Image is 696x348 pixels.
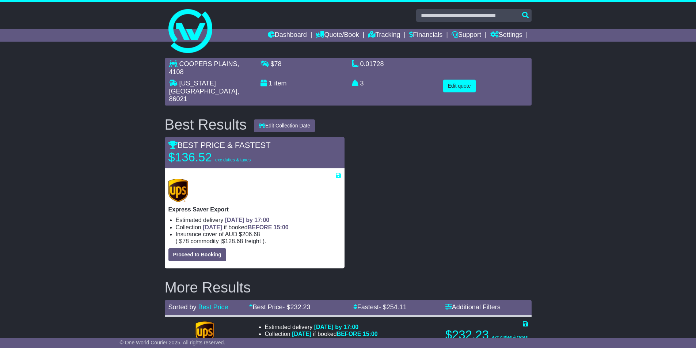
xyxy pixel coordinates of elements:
span: $ $ [178,238,263,244]
span: 128.68 [225,238,243,244]
a: Quote/Book [316,29,359,42]
a: Fastest- $254.11 [353,303,407,311]
img: UPS (new): Expedited Export [195,321,214,343]
span: 0.01728 [360,60,384,68]
span: Sorted by [168,303,197,311]
span: item [274,80,287,87]
span: 254.11 [387,303,407,311]
button: Edit quote [443,80,476,92]
span: [DATE] [203,224,222,230]
span: 206.68 [242,231,260,237]
span: BEST PRICE & FASTEST [168,141,271,150]
p: $136.52 [168,150,260,165]
span: | [220,238,222,244]
span: © One World Courier 2025. All rights reserved. [120,340,225,345]
span: Freight [245,238,261,244]
span: ( ). [176,238,266,245]
li: Collection [265,330,437,337]
span: if booked [203,224,288,230]
span: [US_STATE][GEOGRAPHIC_DATA] [169,80,237,95]
span: if booked [292,331,377,337]
span: 15:00 [363,331,378,337]
span: 15:00 [274,224,289,230]
span: exc duties & taxes [492,335,528,340]
a: Tracking [368,29,400,42]
p: $232.23 [445,328,528,342]
a: Best Price- $232.23 [249,303,311,311]
span: 232.23 [290,303,311,311]
span: 78 [182,238,189,244]
a: Support [452,29,481,42]
button: Proceed to Booking [168,248,226,261]
div: Best Results [161,116,251,133]
span: BEFORE [248,224,272,230]
span: - $ [379,303,407,311]
span: COOPERS PLAINS [179,60,237,68]
span: , 4108 [169,60,239,76]
span: Commodity [190,238,218,244]
span: [DATE] [292,331,311,337]
a: Financials [409,29,442,42]
a: Dashboard [268,29,307,42]
span: [DATE] by 17:00 [225,217,270,223]
span: 3 [360,80,364,87]
span: exc duties & taxes [215,157,251,162]
span: BEFORE [337,331,361,337]
span: $ [271,60,282,68]
span: Insurance cover of AUD $ [176,231,260,238]
span: - $ [283,303,311,311]
a: Additional Filters [445,303,501,311]
li: Estimated delivery [176,217,341,223]
p: Express Saver Export [168,206,341,213]
span: 1 [269,80,273,87]
a: Best Price [198,303,228,311]
li: Collection [176,224,341,231]
button: Edit Collection Date [254,119,315,132]
span: 78 [274,60,282,68]
span: [DATE] by 17:00 [314,324,359,330]
span: , 86021 [169,88,239,103]
h2: More Results [165,279,532,295]
li: Estimated delivery [265,324,437,330]
img: UPS (new): Express Saver Export [168,179,188,202]
a: Settings [490,29,522,42]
